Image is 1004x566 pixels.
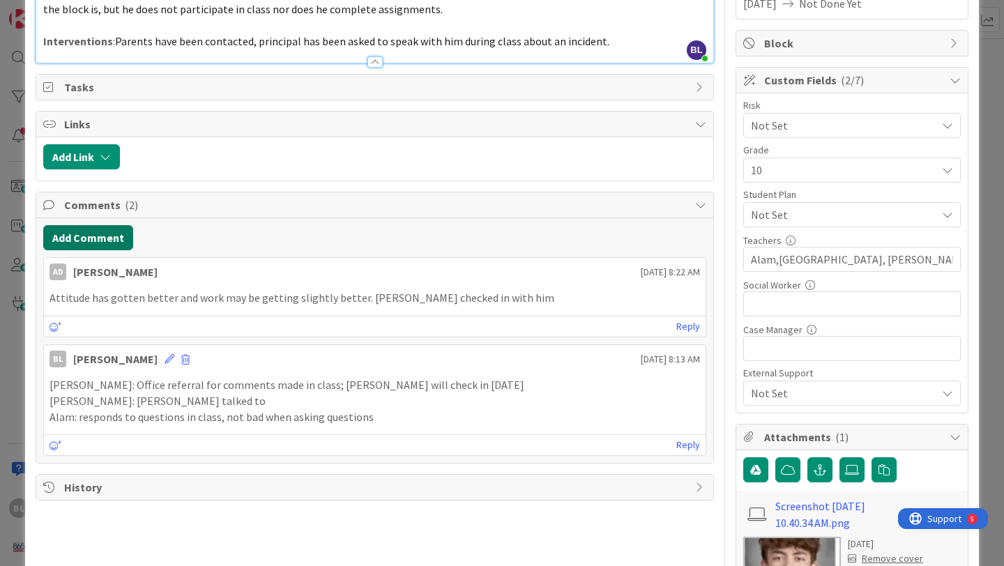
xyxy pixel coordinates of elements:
div: [PERSON_NAME] [73,263,158,280]
button: Add Link [43,144,120,169]
div: Grade [743,145,961,155]
span: Not Set [751,116,929,135]
span: History [64,479,688,496]
span: ( 2 ) [125,198,138,212]
div: BL [50,351,66,367]
strong: Interventions [43,34,113,48]
p: [PERSON_NAME]: Office referral for comments made in class; [PERSON_NAME] will check in [DATE] [50,377,700,393]
span: Attachments [764,429,943,445]
span: Custom Fields [764,72,943,89]
span: Not Set [751,206,936,223]
span: BL [687,40,706,60]
span: [DATE] 8:22 AM [641,265,700,280]
span: 10 [751,160,929,180]
label: Case Manager [743,323,803,336]
div: External Support [743,368,961,378]
div: [DATE] [848,537,923,551]
span: ( 1 ) [835,430,849,444]
label: Social Worker [743,279,801,291]
span: Support [29,2,63,19]
span: [DATE] 8:13 AM [641,352,700,367]
div: 5 [73,6,76,17]
p: Alam: responds to questions in class, not bad when asking questions [50,409,700,425]
a: Reply [676,436,700,454]
div: [PERSON_NAME] [73,351,158,367]
a: Screenshot [DATE] 10.40.34 AM.png [775,498,937,531]
span: Parents have been contacted, principal has been asked to speak with him during class about an inc... [115,34,609,48]
p: Attitude has gotten better and work may be getting slightly better. [PERSON_NAME] checked in with... [50,290,700,306]
span: Not Set [751,385,936,401]
button: Add Comment [43,225,133,250]
span: Block [764,35,943,52]
p: : [43,33,706,49]
span: ( 2/7 ) [841,73,864,87]
a: Reply [676,318,700,335]
p: [PERSON_NAME]: [PERSON_NAME] talked to [50,393,700,409]
div: AD [50,263,66,280]
div: Student Plan [743,190,961,199]
label: Teachers [743,234,782,247]
span: Links [64,116,688,132]
span: Tasks [64,79,688,95]
div: Risk [743,100,961,110]
div: Remove cover [848,551,923,566]
span: Comments [64,197,688,213]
